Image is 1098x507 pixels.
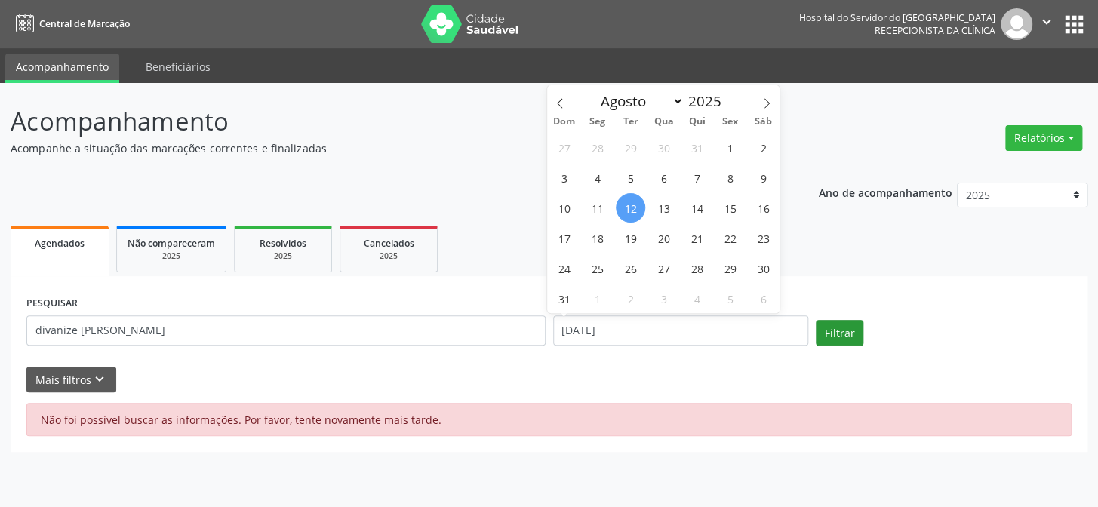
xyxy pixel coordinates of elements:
[580,117,614,127] span: Seg
[616,133,645,162] span: Julho 29, 2025
[39,17,130,30] span: Central de Marcação
[135,54,221,80] a: Beneficiários
[816,320,863,346] button: Filtrar
[5,54,119,83] a: Acompanhamento
[26,367,116,393] button: Mais filtroskeyboard_arrow_down
[1001,8,1032,40] img: img
[1032,8,1061,40] button: 
[799,11,995,24] div: Hospital do Servidor do [GEOGRAPHIC_DATA]
[649,223,678,253] span: Agosto 20, 2025
[649,253,678,283] span: Agosto 27, 2025
[749,284,778,313] span: Setembro 6, 2025
[749,133,778,162] span: Agosto 2, 2025
[128,237,215,250] span: Não compareceram
[26,315,546,346] input: Nome, código do beneficiário ou CPF
[549,133,579,162] span: Julho 27, 2025
[682,163,712,192] span: Agosto 7, 2025
[616,253,645,283] span: Agosto 26, 2025
[549,193,579,223] span: Agosto 10, 2025
[649,133,678,162] span: Julho 30, 2025
[649,284,678,313] span: Setembro 3, 2025
[549,223,579,253] span: Agosto 17, 2025
[549,253,579,283] span: Agosto 24, 2025
[549,163,579,192] span: Agosto 3, 2025
[875,24,995,37] span: Recepcionista da clínica
[91,371,108,388] i: keyboard_arrow_down
[749,223,778,253] span: Agosto 23, 2025
[682,253,712,283] span: Agosto 28, 2025
[684,91,734,111] input: Year
[818,183,952,201] p: Ano de acompanhamento
[583,193,612,223] span: Agosto 11, 2025
[682,284,712,313] span: Setembro 4, 2025
[583,163,612,192] span: Agosto 4, 2025
[715,284,745,313] span: Setembro 5, 2025
[616,284,645,313] span: Setembro 2, 2025
[11,103,764,140] p: Acompanhamento
[715,253,745,283] span: Agosto 29, 2025
[351,250,426,262] div: 2025
[614,117,647,127] span: Ter
[583,223,612,253] span: Agosto 18, 2025
[715,223,745,253] span: Agosto 22, 2025
[128,250,215,262] div: 2025
[749,193,778,223] span: Agosto 16, 2025
[616,163,645,192] span: Agosto 5, 2025
[749,163,778,192] span: Agosto 9, 2025
[649,193,678,223] span: Agosto 13, 2025
[1038,14,1055,30] i: 
[26,403,1072,436] div: Não foi possível buscar as informações. Por favor, tente novamente mais tarde.
[553,315,809,346] input: Selecione um intervalo
[682,193,712,223] span: Agosto 14, 2025
[583,253,612,283] span: Agosto 25, 2025
[649,163,678,192] span: Agosto 6, 2025
[1061,11,1087,38] button: apps
[260,237,306,250] span: Resolvidos
[749,253,778,283] span: Agosto 30, 2025
[715,193,745,223] span: Agosto 15, 2025
[583,284,612,313] span: Setembro 1, 2025
[11,140,764,156] p: Acompanhe a situação das marcações correntes e finalizadas
[1005,125,1082,151] button: Relatórios
[682,223,712,253] span: Agosto 21, 2025
[682,133,712,162] span: Julho 31, 2025
[26,292,78,315] label: PESQUISAR
[11,11,130,36] a: Central de Marcação
[715,133,745,162] span: Agosto 1, 2025
[547,117,580,127] span: Dom
[715,163,745,192] span: Agosto 8, 2025
[647,117,680,127] span: Qua
[583,133,612,162] span: Julho 28, 2025
[713,117,746,127] span: Sex
[616,223,645,253] span: Agosto 19, 2025
[549,284,579,313] span: Agosto 31, 2025
[245,250,321,262] div: 2025
[364,237,414,250] span: Cancelados
[680,117,713,127] span: Qui
[616,193,645,223] span: Agosto 12, 2025
[746,117,780,127] span: Sáb
[594,91,684,112] select: Month
[35,237,85,250] span: Agendados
